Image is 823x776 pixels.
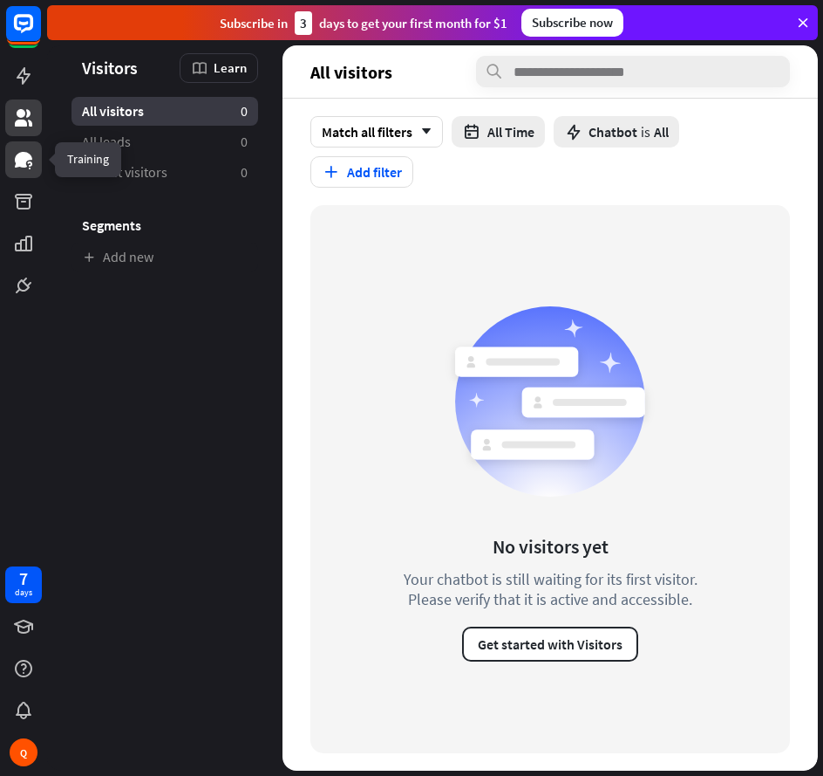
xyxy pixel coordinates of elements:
[19,571,28,587] div: 7
[521,9,623,37] div: Subscribe now
[588,123,637,141] span: Chatbot
[5,567,42,603] a: 7 days
[462,627,638,662] button: Get started with Visitors
[82,163,167,182] span: Recent visitors
[371,569,729,609] div: Your chatbot is still waiting for its first visitor. Please verify that it is active and accessible.
[82,133,131,151] span: All leads
[71,127,258,156] a: All leads 0
[654,123,669,141] span: All
[452,116,545,148] button: All Time
[310,62,392,82] span: All visitors
[82,102,144,120] span: All visitors
[241,163,248,182] aside: 0
[214,59,247,76] span: Learn
[241,133,248,151] aside: 0
[493,534,609,559] div: No visitors yet
[14,7,66,59] button: Open LiveChat chat widget
[641,123,650,141] span: is
[71,243,258,271] a: Add new
[310,116,443,148] div: Match all filters
[71,158,258,187] a: Recent visitors 0
[71,216,258,234] h3: Segments
[220,11,507,35] div: Subscribe in days to get your first month for $1
[310,156,413,188] button: Add filter
[412,127,432,137] i: arrow_down
[241,102,248,120] aside: 0
[15,587,32,599] div: days
[10,738,37,766] div: Q
[82,58,138,78] span: Visitors
[295,11,312,35] div: 3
